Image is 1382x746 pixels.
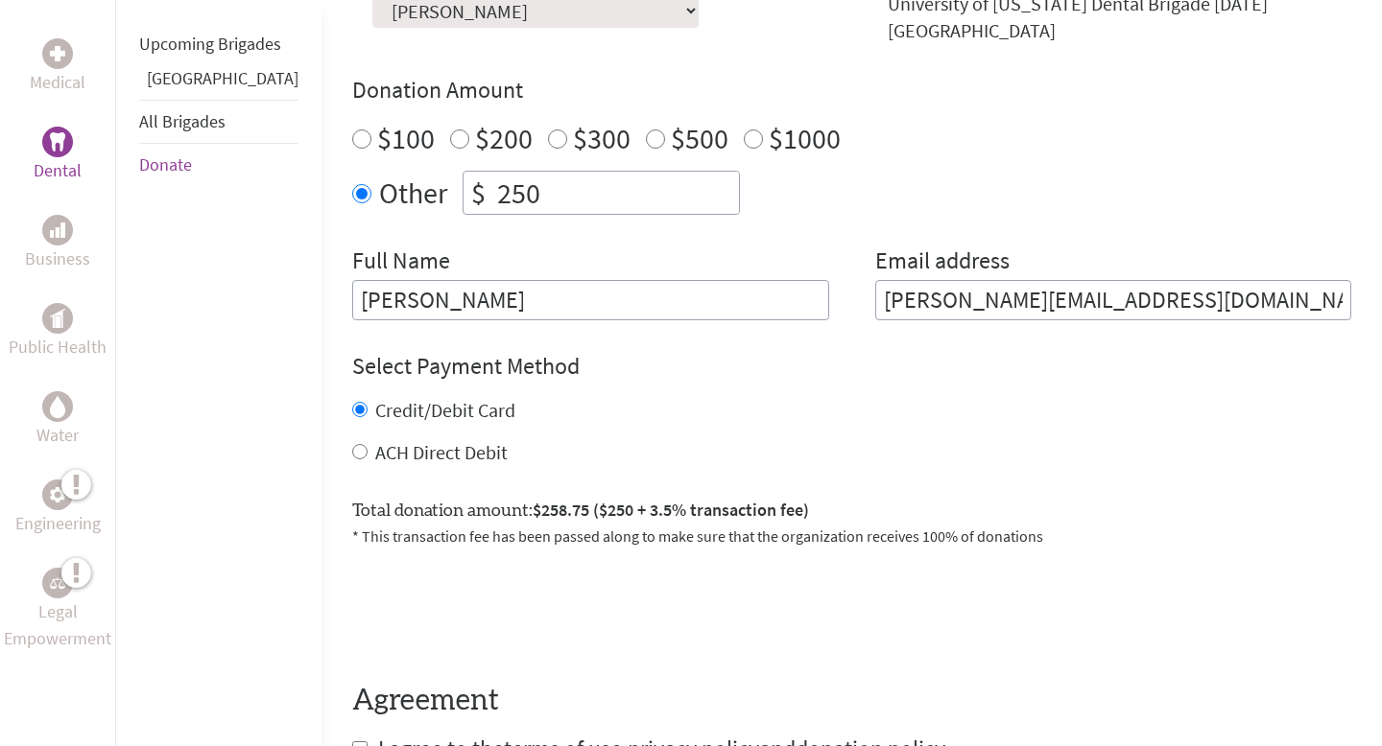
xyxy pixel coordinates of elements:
[139,33,281,55] a: Upcoming Brigades
[36,391,79,449] a: WaterWater
[375,440,508,464] label: ACH Direct Debit
[50,132,65,151] img: Dental
[375,398,515,422] label: Credit/Debit Card
[36,422,79,449] p: Water
[139,100,298,144] li: All Brigades
[139,65,298,100] li: Guatemala
[42,38,73,69] div: Medical
[25,245,90,272] p: Business
[42,391,73,422] div: Water
[352,525,1351,548] p: * This transaction fee has been passed along to make sure that the organization receives 100% of ...
[30,38,85,96] a: MedicalMedical
[42,303,73,334] div: Public Health
[352,75,1351,105] h4: Donation Amount
[4,598,111,652] p: Legal Empowerment
[34,127,82,184] a: DentalDental
[352,684,1351,718] h4: Agreement
[50,309,65,328] img: Public Health
[9,334,107,361] p: Public Health
[139,23,298,65] li: Upcoming Brigades
[50,487,65,502] img: Engineering
[379,171,447,215] label: Other
[671,120,728,156] label: $500
[25,215,90,272] a: BusinessBusiness
[50,222,65,238] img: Business
[4,568,111,652] a: Legal EmpowermentLegal Empowerment
[493,172,739,214] input: Enter Amount
[875,280,1352,320] input: Your Email
[42,479,73,510] div: Engineering
[50,46,65,61] img: Medical
[139,144,298,186] li: Donate
[50,577,65,589] img: Legal Empowerment
[533,499,809,521] span: $258.75 ($250 + 3.5% transaction fee)
[15,510,101,537] p: Engineering
[30,69,85,96] p: Medical
[352,351,1351,382] h4: Select Payment Method
[139,110,226,132] a: All Brigades
[475,120,533,156] label: $200
[352,497,809,525] label: Total donation amount:
[9,303,107,361] a: Public HealthPublic Health
[147,67,298,89] a: [GEOGRAPHIC_DATA]
[42,127,73,157] div: Dental
[42,215,73,245] div: Business
[352,280,829,320] input: Enter Full Name
[573,120,631,156] label: $300
[352,571,644,645] iframe: reCAPTCHA
[377,120,435,156] label: $100
[42,568,73,598] div: Legal Empowerment
[15,479,101,537] a: EngineeringEngineering
[352,245,450,280] label: Full Name
[464,172,493,214] div: $
[50,395,65,417] img: Water
[34,157,82,184] p: Dental
[139,153,192,175] a: Donate
[875,245,1010,280] label: Email address
[769,120,841,156] label: $1000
